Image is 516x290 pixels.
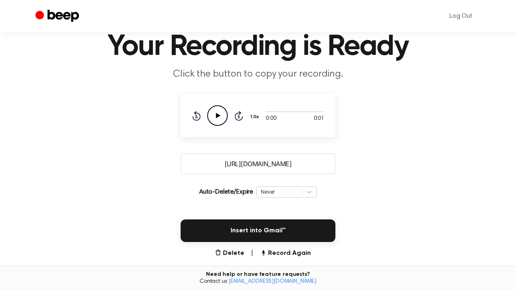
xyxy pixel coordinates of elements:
[250,110,262,124] button: 1.0x
[35,8,81,24] a: Beep
[260,248,311,258] button: Record Again
[266,115,276,123] span: 0:00
[215,248,244,258] button: Delete
[199,187,253,197] p: Auto-Delete/Expire
[181,219,335,242] button: Insert into Gmail™
[314,115,324,123] span: 0:01
[261,188,298,196] div: Never
[5,278,511,286] span: Contact us
[441,6,481,26] a: Log Out
[229,279,316,284] a: [EMAIL_ADDRESS][DOMAIN_NAME]
[251,248,254,258] span: |
[52,32,464,61] h1: Your Recording is Ready
[103,68,413,81] p: Click the button to copy your recording.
